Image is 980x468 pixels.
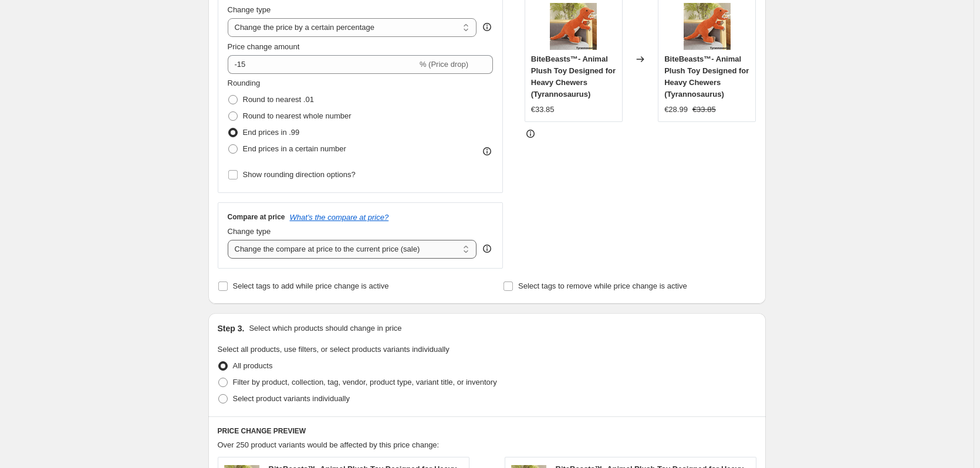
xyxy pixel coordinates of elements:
span: Price change amount [228,42,300,51]
span: Round to nearest .01 [243,95,314,104]
span: Select tags to add while price change is active [233,282,389,290]
span: Select product variants individually [233,394,350,403]
h6: PRICE CHANGE PREVIEW [218,426,756,436]
span: Change type [228,227,271,236]
span: Round to nearest whole number [243,111,352,120]
input: -15 [228,55,417,74]
span: Select tags to remove while price change is active [518,282,687,290]
span: Show rounding direction options? [243,170,356,179]
div: help [481,243,493,255]
strike: €33.85 [692,104,716,116]
span: BiteBeasts™- Animal Plush Toy Designed for Heavy Chewers (Tyrannosaurus) [531,55,616,99]
h2: Step 3. [218,323,245,334]
span: % (Price drop) [420,60,468,69]
span: All products [233,361,273,370]
button: What's the compare at price? [290,213,389,222]
span: Select all products, use filters, or select products variants individually [218,345,450,354]
div: €33.85 [531,104,555,116]
span: Over 250 product variants would be affected by this price change: [218,440,440,449]
h3: Compare at price [228,212,285,222]
div: €28.99 [664,104,688,116]
span: Change type [228,5,271,14]
span: Filter by product, collection, tag, vendor, product type, variant title, or inventory [233,378,497,386]
span: BiteBeasts™- Animal Plush Toy Designed for Heavy Chewers (Tyrannosaurus) [664,55,749,99]
img: chewanimal-animal-plush-toy-designed-for-heavy-chewers-260091_80x.jpg [684,3,731,50]
div: help [481,21,493,33]
span: Rounding [228,79,261,87]
span: End prices in a certain number [243,144,346,153]
p: Select which products should change in price [249,323,401,334]
span: End prices in .99 [243,128,300,137]
img: chewanimal-animal-plush-toy-designed-for-heavy-chewers-260091_80x.jpg [550,3,597,50]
